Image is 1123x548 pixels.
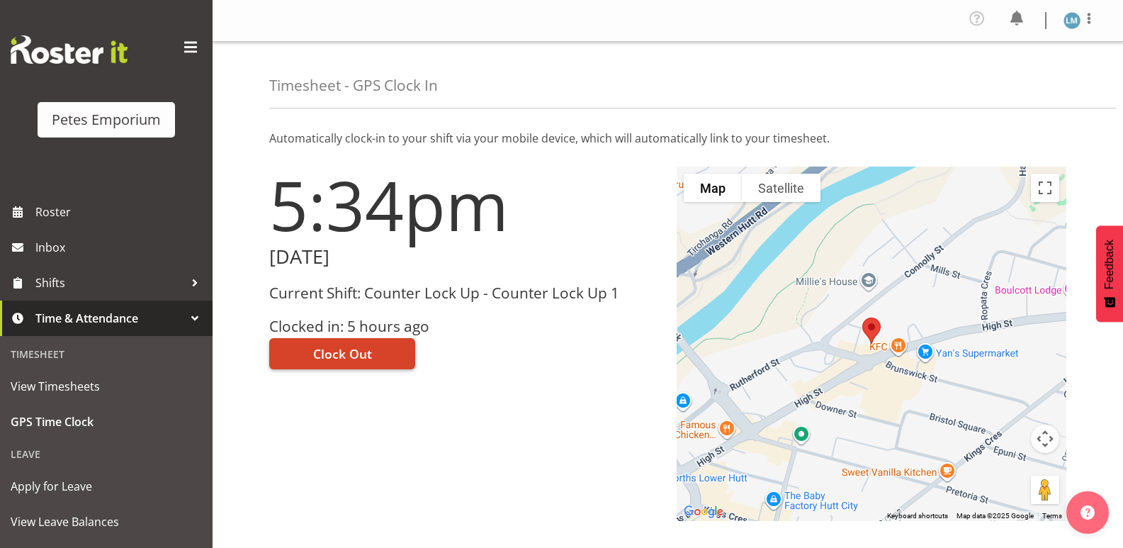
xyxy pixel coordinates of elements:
h4: Timesheet - GPS Clock In [269,77,438,94]
span: GPS Time Clock [11,411,202,432]
a: Terms (opens in new tab) [1042,512,1062,520]
img: Rosterit website logo [11,35,128,64]
button: Clock Out [269,338,415,369]
button: Show street map [684,174,742,202]
span: Time & Attendance [35,308,184,329]
span: Map data ©2025 Google [956,512,1034,520]
span: Apply for Leave [11,476,202,497]
span: Shifts [35,272,184,293]
img: help-xxl-2.png [1080,505,1095,520]
span: View Timesheets [11,376,202,397]
button: Map camera controls [1031,425,1059,453]
h2: [DATE] [269,246,660,268]
span: Feedback [1103,240,1116,289]
div: Petes Emporium [52,109,161,130]
a: GPS Time Clock [4,404,209,440]
h3: Current Shift: Counter Lock Up - Counter Lock Up 1 [269,285,660,301]
button: Keyboard shortcuts [887,511,948,521]
button: Show satellite imagery [742,174,820,202]
a: View Timesheets [4,369,209,404]
span: View Leave Balances [11,511,202,532]
a: View Leave Balances [4,504,209,539]
p: Automatically clock-in to your shift via your mobile device, which will automatically link to you... [269,130,1066,147]
span: Clock Out [313,345,372,363]
a: Open this area in Google Maps (opens a new window) [680,503,727,521]
img: lianne-morete5410.jpg [1063,12,1080,29]
span: Inbox [35,237,205,258]
a: Apply for Leave [4,469,209,504]
div: Leave [4,440,209,469]
h1: 5:34pm [269,167,660,243]
button: Feedback - Show survey [1096,225,1123,322]
span: Roster [35,201,205,223]
img: Google [680,503,727,521]
button: Drag Pegman onto the map to open Street View [1031,476,1059,504]
h3: Clocked in: 5 hours ago [269,318,660,335]
div: Timesheet [4,340,209,369]
button: Toggle fullscreen view [1031,174,1059,202]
